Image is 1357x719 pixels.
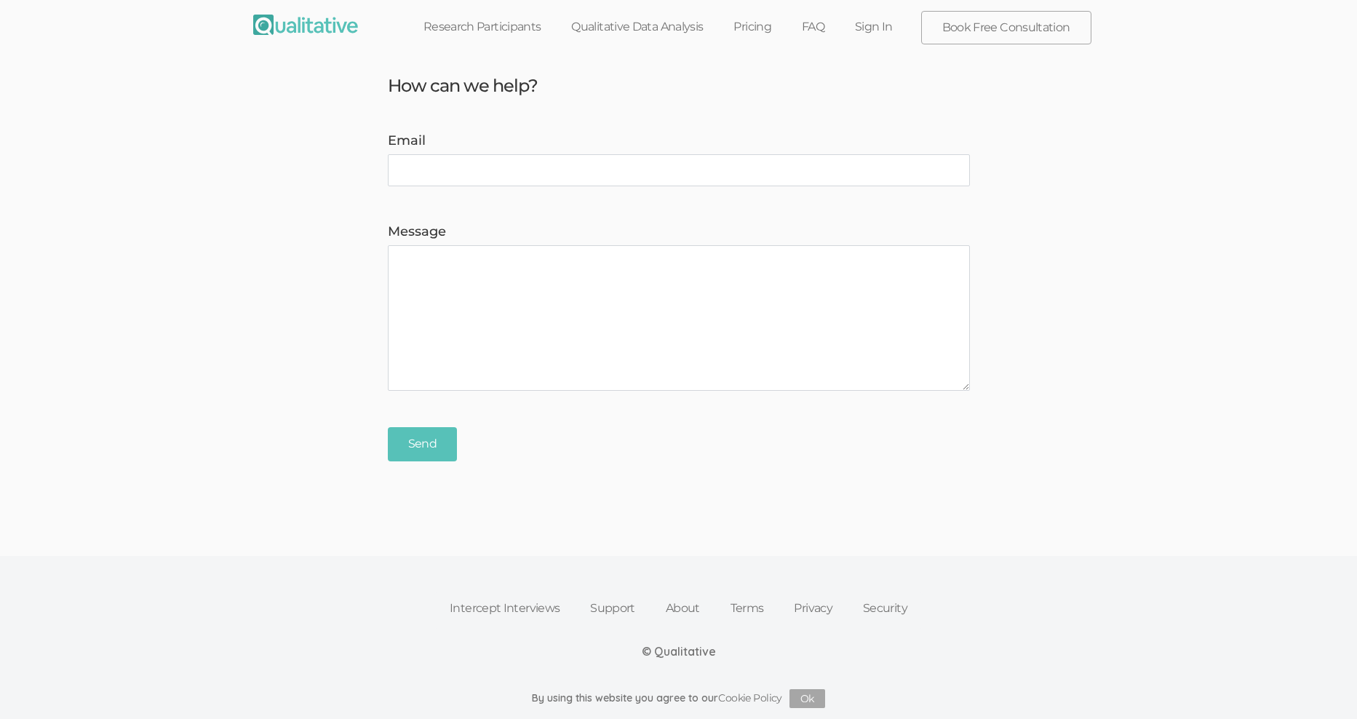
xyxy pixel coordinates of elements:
[434,592,575,624] a: Intercept Interviews
[718,11,787,43] a: Pricing
[253,15,358,35] img: Qualitative
[848,592,923,624] a: Security
[388,427,457,461] input: Send
[408,11,557,43] a: Research Participants
[922,12,1091,44] a: Book Free Consultation
[377,76,981,95] h3: How can we help?
[779,592,848,624] a: Privacy
[388,223,970,242] label: Message
[789,689,825,708] button: Ok
[575,592,650,624] a: Support
[650,592,715,624] a: About
[840,11,908,43] a: Sign In
[556,11,718,43] a: Qualitative Data Analysis
[532,689,825,708] div: By using this website you agree to our
[642,643,716,660] div: © Qualitative
[715,592,779,624] a: Terms
[787,11,840,43] a: FAQ
[388,132,970,151] label: Email
[718,691,782,704] a: Cookie Policy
